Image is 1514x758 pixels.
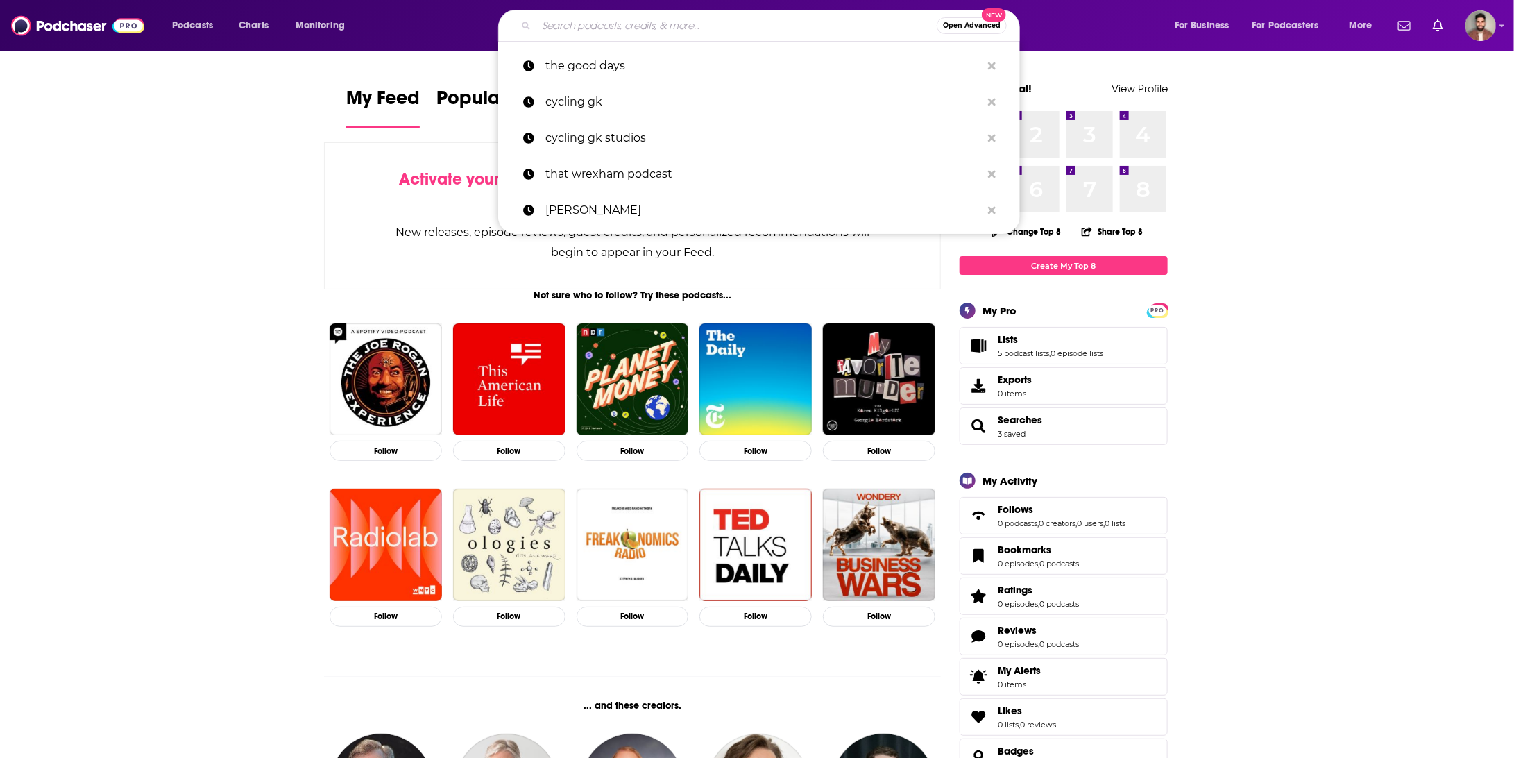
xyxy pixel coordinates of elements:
div: Not sure who to follow? Try these podcasts... [324,289,941,301]
button: open menu [286,15,363,37]
button: Follow [823,607,935,627]
span: Likes [960,698,1168,736]
a: cycling gk studios [498,120,1020,156]
span: Popular Feed [436,86,554,118]
span: Lists [960,327,1168,364]
span: Bookmarks [998,544,1051,556]
span: My Alerts [998,664,1041,677]
a: Exports [960,367,1168,405]
img: Radiolab [330,489,442,601]
span: Exports [998,373,1032,386]
a: The Joe Rogan Experience [330,323,442,436]
span: Likes [998,705,1022,717]
span: , [1038,559,1039,568]
span: Badges [998,745,1034,757]
p: the good days [545,48,981,84]
a: that wrexham podcast [498,156,1020,192]
a: My Feed [346,86,420,128]
span: Activate your Feed [399,169,541,189]
a: [PERSON_NAME] [498,192,1020,228]
a: 0 podcasts [1039,559,1079,568]
a: 5 podcast lists [998,348,1049,358]
a: Follows [964,506,992,525]
span: Bookmarks [960,537,1168,575]
button: Show profile menu [1465,10,1496,41]
a: 0 episodes [998,559,1038,568]
span: Monitoring [296,16,345,35]
div: My Activity [983,474,1037,487]
div: ... and these creators. [324,700,941,711]
img: Business Wars [823,489,935,601]
button: open menu [1243,15,1339,37]
a: 0 episodes [998,639,1038,649]
button: Follow [577,607,689,627]
span: My Alerts [964,667,992,687]
button: Follow [699,441,812,461]
a: Lists [964,336,992,355]
img: Podchaser - Follow, Share and Rate Podcasts [11,12,144,39]
button: Change Top 8 [984,223,1070,240]
span: For Podcasters [1252,16,1319,35]
span: Podcasts [172,16,213,35]
a: Likes [998,705,1056,717]
a: View Profile [1112,82,1168,95]
img: Ologies with Alie Ward [453,489,565,601]
a: 0 podcasts [998,519,1037,528]
a: Reviews [998,624,1079,637]
button: Share Top 8 [1081,218,1143,245]
a: TED Talks Daily [699,489,812,601]
a: Bookmarks [964,546,992,566]
p: cycling gk [545,84,981,120]
button: Follow [577,441,689,461]
span: Ratings [998,584,1032,596]
a: Reviews [964,627,992,646]
span: More [1349,16,1372,35]
div: New releases, episode reviews, guest credits, and personalized recommendations will begin to appe... [394,222,871,262]
a: 0 episodes [998,599,1038,609]
input: Search podcasts, credits, & more... [536,15,937,37]
a: Follows [998,503,1125,516]
img: Planet Money [577,323,689,436]
a: Searches [964,416,992,436]
span: Searches [960,407,1168,445]
a: Charts [230,15,277,37]
span: PRO [1149,305,1166,316]
span: Reviews [960,618,1168,655]
a: Show notifications dropdown [1393,14,1416,37]
a: Ratings [998,584,1079,596]
button: Open AdvancedNew [937,17,1007,34]
a: PRO [1149,305,1166,315]
a: 0 lists [1105,519,1125,528]
button: open menu [162,15,231,37]
a: Ratings [964,587,992,606]
p: ben tozer [545,192,981,228]
span: Logged in as calmonaghan [1465,10,1496,41]
a: Searches [998,414,1042,426]
img: My Favorite Murder with Karen Kilgariff and Georgia Hardstark [823,323,935,436]
a: 0 creators [1039,519,1075,528]
span: , [1075,519,1077,528]
img: Freakonomics Radio [577,489,689,601]
span: Open Advanced [943,22,1001,29]
p: cycling gk studios [545,120,981,156]
img: This American Life [453,323,565,436]
span: , [1019,720,1020,730]
p: that wrexham podcast [545,156,981,192]
a: 0 reviews [1020,720,1056,730]
span: Follows [960,497,1168,534]
a: The Daily [699,323,812,436]
button: Follow [699,607,812,627]
a: cycling gk [498,84,1020,120]
span: 0 items [998,389,1032,398]
span: , [1049,348,1051,358]
a: 3 saved [998,429,1026,439]
span: Reviews [998,624,1037,637]
span: Exports [964,376,992,396]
